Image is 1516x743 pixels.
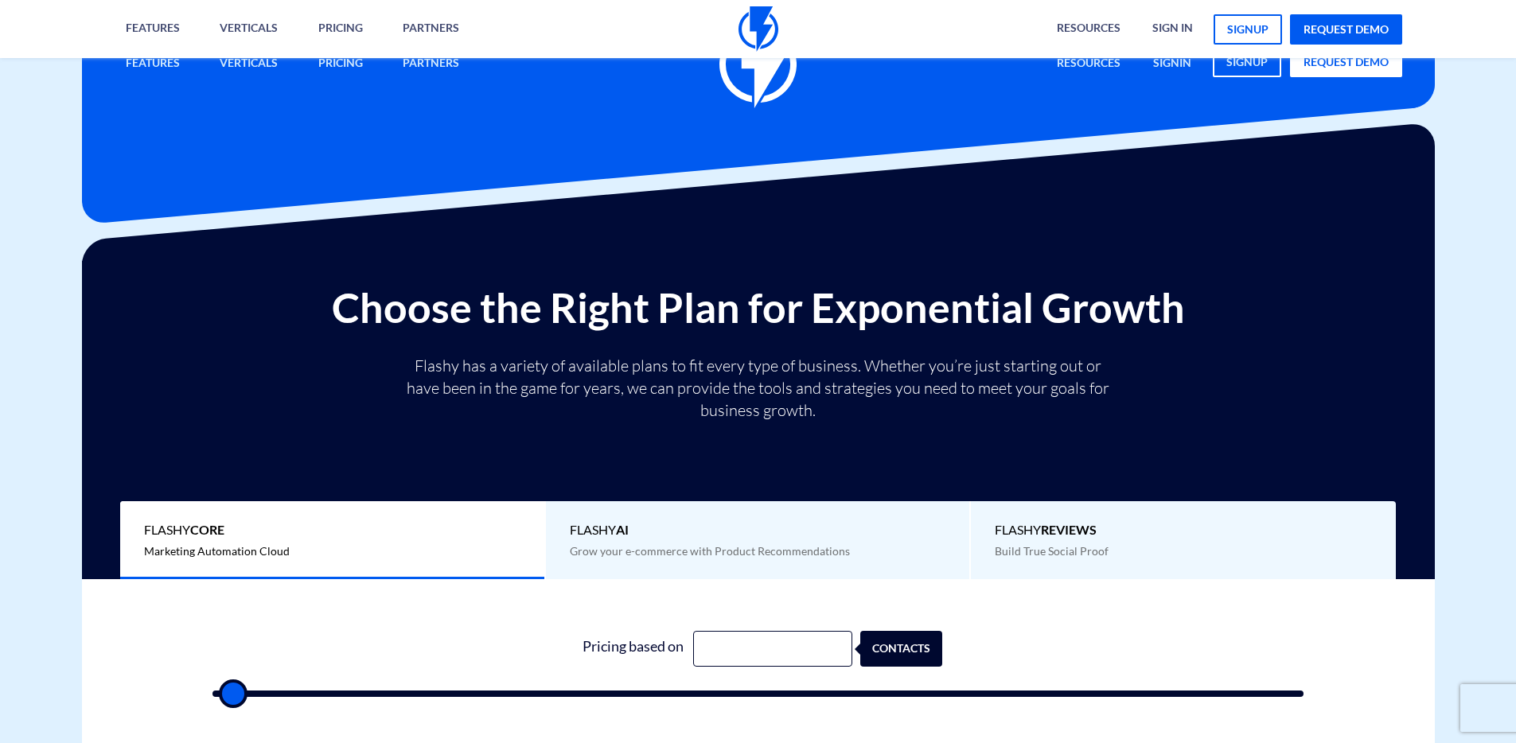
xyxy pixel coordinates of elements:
span: Grow your e-commerce with Product Recommendations [570,544,850,558]
span: Flashy [995,521,1372,539]
a: Verticals [208,47,290,81]
a: signup [1214,14,1282,45]
div: Pricing based on [574,631,693,667]
b: AI [616,522,629,537]
a: Resources [1045,47,1132,81]
a: Features [114,47,192,81]
div: contacts [870,631,952,667]
h2: Choose the Right Plan for Exponential Growth [94,285,1423,330]
a: Pricing [306,47,375,81]
a: signup [1213,47,1281,77]
span: Build True Social Proof [995,544,1109,558]
a: signin [1141,47,1203,81]
span: Flashy [144,521,520,539]
p: Flashy has a variety of available plans to fit every type of business. Whether you’re just starti... [400,355,1117,422]
a: request demo [1290,47,1402,77]
a: Partners [391,47,471,81]
b: REVIEWS [1041,522,1097,537]
span: Flashy [570,521,946,539]
b: Core [190,522,224,537]
a: request demo [1290,14,1402,45]
span: Marketing Automation Cloud [144,544,290,558]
